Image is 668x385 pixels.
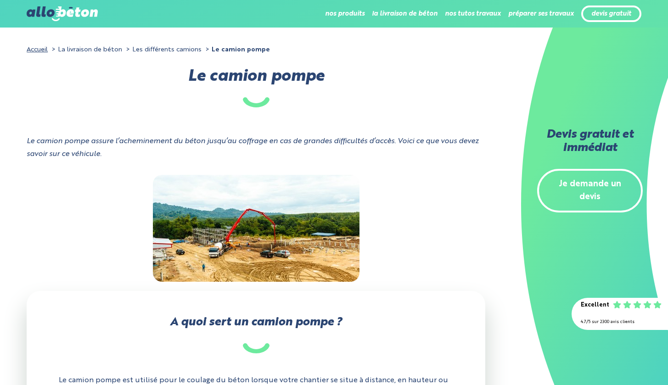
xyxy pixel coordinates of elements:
[27,6,97,21] img: allobéton
[124,43,202,56] li: Les différents camions
[203,43,270,56] li: Le camion pompe
[153,175,359,282] img: ”Photo
[591,10,631,18] a: devis gratuit
[27,46,48,53] a: Accueil
[50,43,122,56] li: La livraison de béton
[445,3,501,25] li: nos tutos travaux
[581,316,659,329] div: 4.7/5 sur 2300 avis clients
[27,70,485,107] h1: Le camion pompe
[325,3,365,25] li: nos produits
[537,169,643,213] a: Je demande un devis
[508,3,574,25] li: préparer ses travaux
[537,128,643,155] h2: Devis gratuit et immédiat
[27,138,479,158] i: Le camion pompe assure l’acheminement du béton jusqu’au coffrage en cas de grandes difficultés d’...
[59,316,453,353] h2: A quoi sert un camion pompe ?
[372,3,438,25] li: la livraison de béton
[581,299,609,312] div: Excellent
